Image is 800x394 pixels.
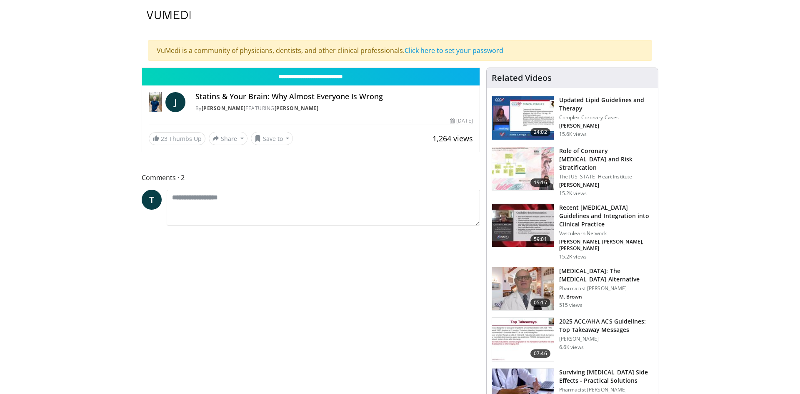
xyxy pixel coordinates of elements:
div: VuMedi is a community of physicians, dentists, and other clinical professionals. [148,40,652,61]
p: 6.6K views [559,344,584,351]
p: 515 views [559,302,582,309]
span: 05:17 [530,299,550,307]
div: By FEATURING [195,105,473,112]
a: 19:16 Role of Coronary [MEDICAL_DATA] and Risk Stratification The [US_STATE] Heart Institute [PER... [492,147,653,197]
a: T [142,190,162,210]
a: [PERSON_NAME] [202,105,246,112]
img: VuMedi Logo [147,11,191,19]
p: The [US_STATE] Heart Institute [559,173,653,180]
p: Vasculearn Network [559,230,653,237]
button: Save to [251,132,293,145]
img: 87825f19-cf4c-4b91-bba1-ce218758c6bb.150x105_q85_crop-smart_upscale.jpg [492,204,554,247]
a: 24:02 Updated Lipid Guidelines and Therapy Complex Coronary Cases [PERSON_NAME] 15.6K views [492,96,653,140]
p: 15.2K views [559,190,587,197]
h3: Recent [MEDICAL_DATA] Guidelines and Integration into Clinical Practice [559,203,653,228]
p: Pharmacist [PERSON_NAME] [559,386,653,393]
p: Eduardo Hernandez [559,182,653,188]
button: Share [209,132,247,145]
p: Jorge Plutzky [559,238,653,252]
a: J [165,92,185,112]
h3: 2025 ACC/AHA ACS Guidelines: Top Takeaway Messages [559,317,653,334]
span: 1,264 views [432,133,473,143]
a: Click here to set your password [405,46,503,55]
p: 15.6K views [559,131,587,138]
span: 07:46 [530,349,550,358]
div: [DATE] [450,117,472,125]
h4: Related Videos [492,73,552,83]
a: 59:01 Recent [MEDICAL_DATA] Guidelines and Integration into Clinical Practice Vasculearn Network ... [492,203,653,260]
p: Pharmacist [PERSON_NAME] [559,285,653,292]
img: 1efa8c99-7b8a-4ab5-a569-1c219ae7bd2c.150x105_q85_crop-smart_upscale.jpg [492,147,554,191]
img: 77f671eb-9394-4acc-bc78-a9f077f94e00.150x105_q85_crop-smart_upscale.jpg [492,96,554,140]
a: 23 Thumbs Up [149,132,205,145]
p: Icilma Fergus [559,123,653,129]
h3: Surviving [MEDICAL_DATA] Side Effects - Practical Solutions [559,368,653,385]
p: Complex Coronary Cases [559,114,653,121]
h4: Statins & Your Brain: Why Almost Everyone Is Wrong [195,92,473,101]
p: [PERSON_NAME] [559,336,653,342]
img: ce9609b9-a9bf-4b08-84dd-8eeb8ab29fc6.150x105_q85_crop-smart_upscale.jpg [492,267,554,311]
a: [PERSON_NAME] [275,105,319,112]
img: Dr. Jordan Rennicke [149,92,162,112]
span: 19:16 [530,178,550,187]
p: Michael Brown [559,294,653,300]
span: 24:02 [530,128,550,136]
a: 05:17 [MEDICAL_DATA]: The [MEDICAL_DATA] Alternative Pharmacist [PERSON_NAME] M. Brown 515 views [492,267,653,311]
p: 15.2K views [559,253,587,260]
span: Comments 2 [142,172,480,183]
span: 59:01 [530,235,550,243]
img: 369ac253-1227-4c00-b4e1-6e957fd240a8.150x105_q85_crop-smart_upscale.jpg [492,318,554,361]
h3: Role of Coronary [MEDICAL_DATA] and Risk Stratification [559,147,653,172]
h3: Updated Lipid Guidelines and Therapy [559,96,653,113]
h3: [MEDICAL_DATA]: The [MEDICAL_DATA] Alternative [559,267,653,284]
span: 23 [161,135,167,143]
a: 07:46 2025 ACC/AHA ACS Guidelines: Top Takeaway Messages [PERSON_NAME] 6.6K views [492,317,653,361]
